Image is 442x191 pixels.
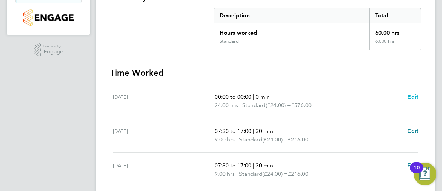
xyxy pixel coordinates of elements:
[288,136,308,143] span: £216.00
[407,162,418,169] span: Edit
[262,136,288,143] span: (£24.00) =
[407,128,418,134] span: Edit
[23,9,73,26] img: countryside-properties-logo-retina.png
[369,23,421,39] div: 60.00 hrs
[215,136,235,143] span: 9.00 hrs
[256,128,273,134] span: 30 min
[113,93,215,110] div: [DATE]
[113,127,215,144] div: [DATE]
[288,170,308,177] span: £216.00
[242,101,266,110] span: Standard
[34,43,64,57] a: Powered byEngage
[262,170,288,177] span: (£24.00) =
[253,162,254,169] span: |
[215,93,251,100] span: 00:00 to 00:00
[253,128,254,134] span: |
[239,135,262,144] span: Standard
[256,162,273,169] span: 30 min
[215,102,238,109] span: 24.00 hrs
[43,43,63,49] span: Powered by
[369,39,421,50] div: 60.00 hrs
[215,162,251,169] span: 07:30 to 17:00
[43,49,63,55] span: Engage
[215,128,251,134] span: 07:30 to 17:00
[239,102,241,109] span: |
[256,93,270,100] span: 0 min
[407,161,418,170] a: Edit
[15,9,82,26] a: Go to home page
[253,93,254,100] span: |
[407,93,418,101] a: Edit
[214,8,421,50] div: Summary
[414,163,436,185] button: Open Resource Center, 10 new notifications
[407,127,418,135] a: Edit
[110,67,421,79] h3: Time Worked
[413,168,420,177] div: 10
[220,39,239,44] div: Standard
[236,136,238,143] span: |
[291,102,312,109] span: £576.00
[369,8,421,23] div: Total
[239,170,262,178] span: Standard
[215,170,235,177] span: 9.00 hrs
[214,8,369,23] div: Description
[236,170,238,177] span: |
[214,23,369,39] div: Hours worked
[113,161,215,178] div: [DATE]
[407,93,418,100] span: Edit
[266,102,291,109] span: (£24.00) =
